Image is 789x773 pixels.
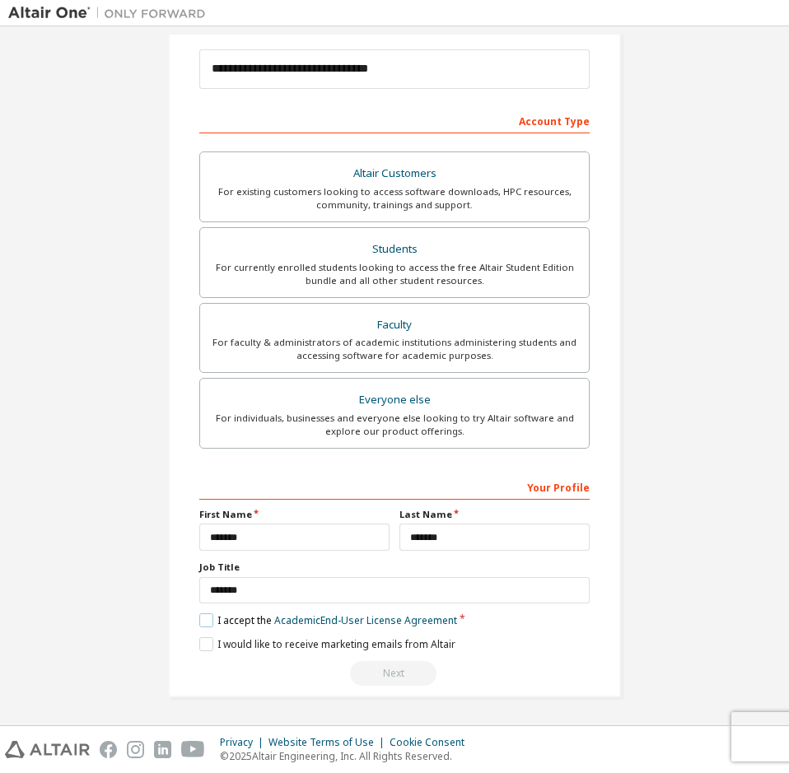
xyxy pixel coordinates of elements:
[181,741,205,758] img: youtube.svg
[199,613,457,627] label: I accept the
[220,749,474,763] p: © 2025 Altair Engineering, Inc. All Rights Reserved.
[274,613,457,627] a: Academic End-User License Agreement
[199,508,390,521] label: First Name
[268,736,390,749] div: Website Terms of Use
[399,508,590,521] label: Last Name
[5,741,90,758] img: altair_logo.svg
[100,741,117,758] img: facebook.svg
[199,637,455,651] label: I would like to receive marketing emails from Altair
[199,561,590,574] label: Job Title
[210,261,579,287] div: For currently enrolled students looking to access the free Altair Student Edition bundle and all ...
[210,314,579,337] div: Faculty
[220,736,268,749] div: Privacy
[210,412,579,438] div: For individuals, businesses and everyone else looking to try Altair software and explore our prod...
[199,661,590,686] div: Read and acccept EULA to continue
[127,741,144,758] img: instagram.svg
[154,741,171,758] img: linkedin.svg
[210,389,579,412] div: Everyone else
[390,736,474,749] div: Cookie Consent
[210,336,579,362] div: For faculty & administrators of academic institutions administering students and accessing softwa...
[199,107,590,133] div: Account Type
[210,238,579,261] div: Students
[210,162,579,185] div: Altair Customers
[210,185,579,212] div: For existing customers looking to access software downloads, HPC resources, community, trainings ...
[8,5,214,21] img: Altair One
[199,473,590,500] div: Your Profile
